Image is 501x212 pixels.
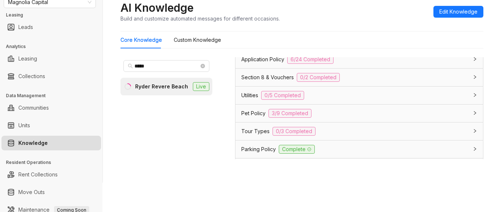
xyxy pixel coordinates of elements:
[18,100,49,115] a: Communities
[1,69,101,84] li: Collections
[1,100,101,115] li: Communities
[18,167,58,182] a: Rent Collections
[18,118,30,133] a: Units
[235,51,483,68] div: Application Policy6/24 Completed
[268,109,311,118] span: 3/9 Completed
[241,127,270,135] span: Tour Types
[135,83,188,91] div: Ryder Revere Beach
[473,75,477,79] span: collapsed
[6,12,102,18] h3: Leasing
[120,36,162,44] div: Core Knowledge
[1,136,101,150] li: Knowledge
[235,158,483,176] div: Amenities0/1 Completed
[473,93,477,97] span: collapsed
[473,129,477,133] span: collapsed
[235,105,483,122] div: Pet Policy3/9 Completed
[1,20,101,34] li: Leads
[120,15,280,22] div: Build and customize automated messages for different occasions.
[235,123,483,140] div: Tour Types0/3 Completed
[1,51,101,66] li: Leasing
[297,73,340,82] span: 0/2 Completed
[241,91,258,99] span: Utilities
[1,118,101,133] li: Units
[473,57,477,61] span: collapsed
[241,73,294,81] span: Section 8 & Vouchers
[241,55,284,63] span: Application Policy
[235,140,483,158] div: Parking PolicyComplete
[279,145,315,154] span: Complete
[473,147,477,151] span: collapsed
[6,159,102,166] h3: Resident Operations
[1,167,101,182] li: Rent Collections
[6,43,102,50] h3: Analytics
[201,64,205,68] span: close-circle
[1,185,101,200] li: Move Outs
[235,87,483,104] div: Utilities0/5 Completed
[18,185,45,200] a: Move Outs
[241,145,276,153] span: Parking Policy
[18,69,45,84] a: Collections
[273,127,316,136] span: 0/3 Completed
[120,1,194,15] h2: AI Knowledge
[6,92,102,99] h3: Data Management
[235,69,483,86] div: Section 8 & Vouchers0/2 Completed
[18,20,33,34] a: Leads
[287,55,334,64] span: 6/24 Completed
[433,6,483,18] button: Edit Knowledge
[473,111,477,115] span: collapsed
[18,51,37,66] a: Leasing
[174,36,221,44] div: Custom Knowledge
[193,82,209,91] span: Live
[241,109,266,117] span: Pet Policy
[261,91,304,100] span: 0/5 Completed
[18,136,48,150] a: Knowledge
[439,8,477,16] span: Edit Knowledge
[128,63,133,69] span: search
